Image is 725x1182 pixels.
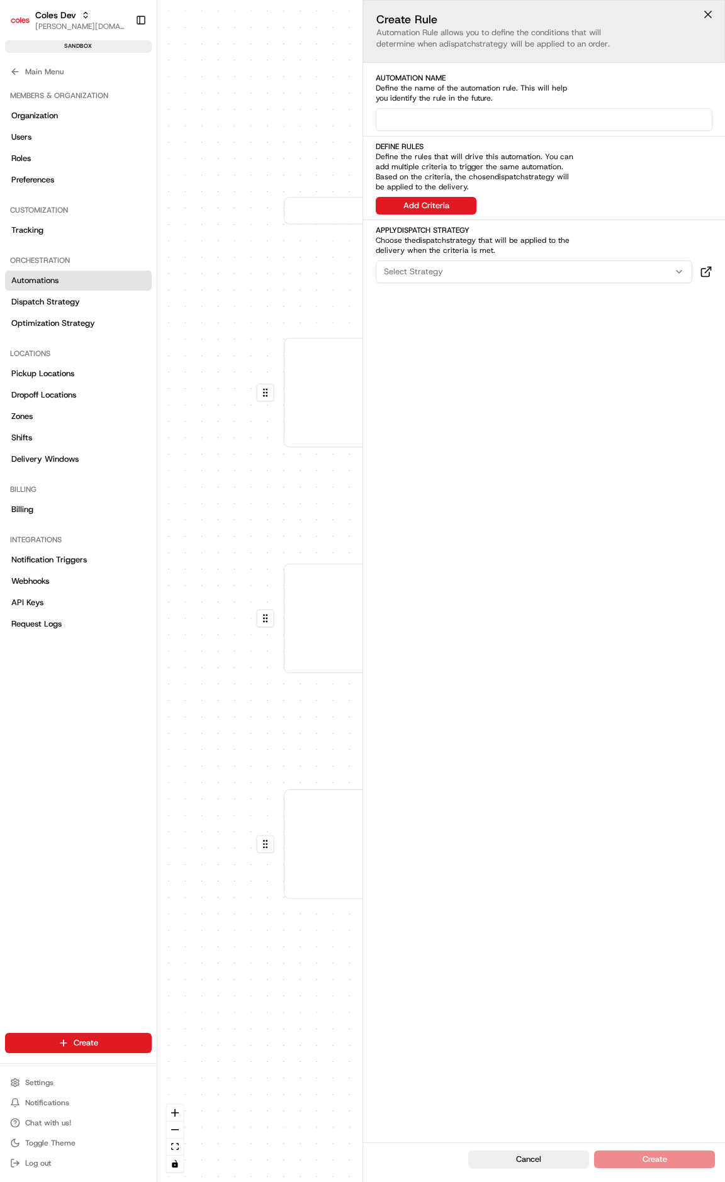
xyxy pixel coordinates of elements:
[11,504,33,515] span: Billing
[11,576,49,587] span: Webhooks
[125,213,152,223] span: Pylon
[11,618,62,630] span: Request Logs
[5,1074,152,1091] button: Settings
[5,614,152,634] a: Request Logs
[376,27,699,50] p: Automation Rule allows you to define the conditions that will determine when a dispatch strategy ...
[11,131,31,143] span: Users
[74,1037,98,1049] span: Create
[5,292,152,312] a: Dispatch Strategy
[8,177,101,200] a: 📗Knowledge Base
[5,530,152,550] div: Integrations
[33,81,208,94] input: Clear
[5,1114,152,1132] button: Chat with us!
[35,9,76,21] button: Coles Dev
[5,200,152,220] div: Customization
[101,177,207,200] a: 💻API Documentation
[167,1139,183,1156] button: fit view
[25,1138,76,1148] span: Toggle Theme
[376,235,578,255] span: Choose the dispatch strategy that will be applied to the delivery when the criteria is met.
[11,597,43,608] span: API Keys
[468,1151,589,1168] button: Cancel
[25,182,96,195] span: Knowledge Base
[5,593,152,613] a: API Keys
[5,220,152,240] a: Tracking
[376,197,476,215] button: Add Criteria
[25,67,64,77] span: Main Menu
[11,411,33,422] span: Zones
[11,318,95,329] span: Optimization Strategy
[5,270,152,291] a: Automations
[13,50,229,70] p: Welcome 👋
[5,40,152,53] div: sandbox
[5,364,152,384] a: Pickup Locations
[11,110,58,121] span: Organization
[5,313,152,333] a: Optimization Strategy
[89,213,152,223] a: Powered byPylon
[25,1118,71,1128] span: Chat with us!
[11,432,32,443] span: Shifts
[376,142,712,152] label: Define Rules
[11,368,74,379] span: Pickup Locations
[106,184,116,194] div: 💻
[25,1098,69,1108] span: Notifications
[376,260,692,283] button: Select Strategy
[5,343,152,364] div: Locations
[25,1078,53,1088] span: Settings
[10,10,30,30] img: Coles Dev
[167,1156,183,1173] button: toggle interactivity
[11,275,59,286] span: Automations
[5,479,152,499] div: Billing
[376,83,578,103] span: Define the name of the automation rule. This will help you identify the rule in the future.
[5,1154,152,1172] button: Log out
[376,13,699,26] h2: Create Rule
[5,499,152,520] a: Billing
[13,120,35,143] img: 1736555255976-a54dd68f-1ca7-489b-9aae-adbdc363a1c4
[5,1094,152,1112] button: Notifications
[214,124,229,139] button: Start new chat
[167,1122,183,1139] button: zoom out
[5,428,152,448] a: Shifts
[35,21,125,31] button: [PERSON_NAME][DOMAIN_NAME][EMAIL_ADDRESS][PERSON_NAME][DOMAIN_NAME]
[5,127,152,147] a: Users
[11,454,79,465] span: Delivery Windows
[5,1033,152,1053] button: Create
[376,152,578,192] span: Define the rules that will drive this automation. You can add multiple criteria to trigger the sa...
[13,13,38,38] img: Nash
[5,148,152,169] a: Roles
[5,550,152,570] a: Notification Triggers
[5,63,152,81] button: Main Menu
[5,571,152,591] a: Webhooks
[119,182,202,195] span: API Documentation
[376,225,712,235] label: Apply Dispatch Strategy
[11,225,43,236] span: Tracking
[11,296,80,308] span: Dispatch Strategy
[5,1134,152,1152] button: Toggle Theme
[5,250,152,270] div: Orchestration
[384,266,443,277] span: Select Strategy
[13,184,23,194] div: 📗
[5,86,152,106] div: Members & Organization
[25,1158,51,1168] span: Log out
[11,389,76,401] span: Dropoff Locations
[167,1105,183,1122] button: zoom in
[43,133,159,143] div: We're available if you need us!
[5,406,152,427] a: Zones
[5,449,152,469] a: Delivery Windows
[11,174,54,186] span: Preferences
[376,73,712,83] label: Automation Name
[11,554,87,566] span: Notification Triggers
[5,170,152,190] a: Preferences
[5,385,152,405] a: Dropoff Locations
[5,5,130,35] button: Coles DevColes Dev[PERSON_NAME][DOMAIN_NAME][EMAIL_ADDRESS][PERSON_NAME][DOMAIN_NAME]
[11,153,31,164] span: Roles
[284,197,599,224] div: Order / Delivery Received
[5,106,152,126] a: Organization
[43,120,206,133] div: Start new chat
